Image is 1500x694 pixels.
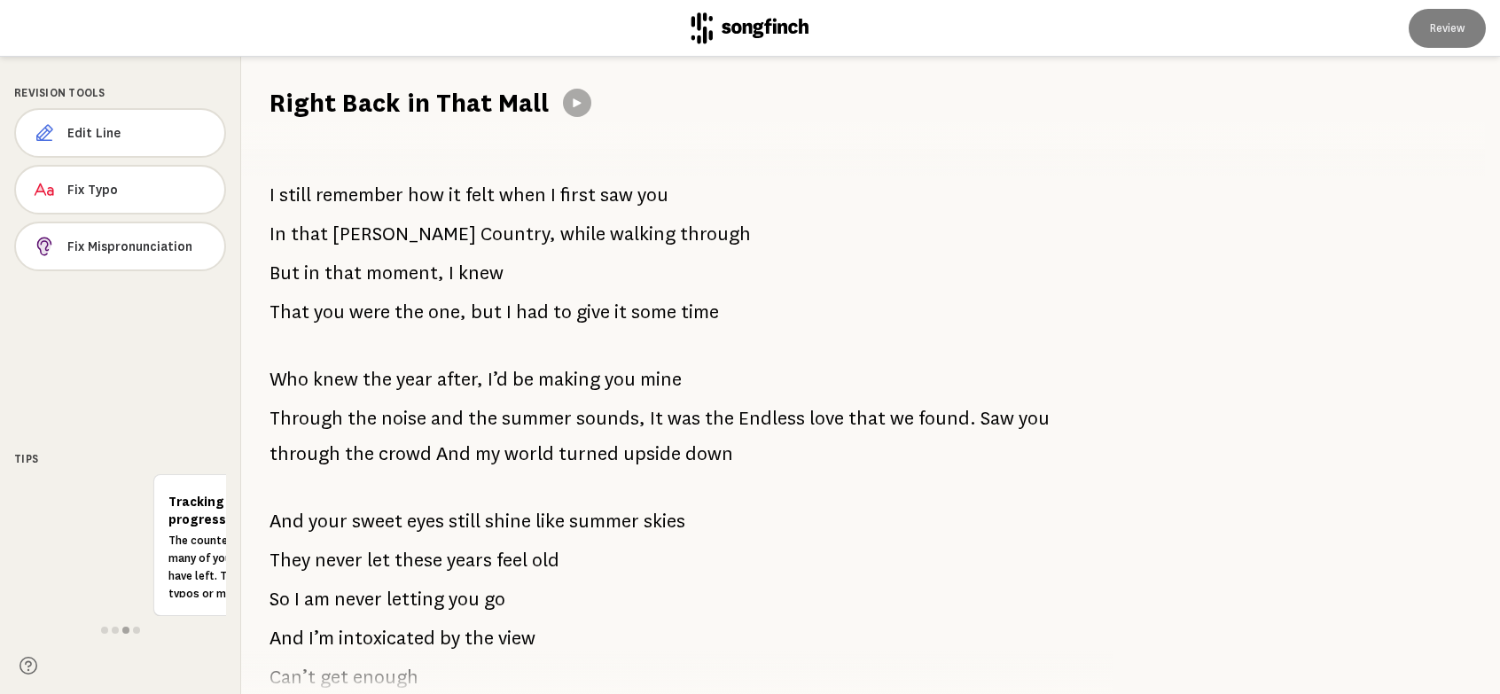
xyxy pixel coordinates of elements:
[270,581,290,617] span: So
[428,294,466,330] span: one,
[345,436,374,472] span: the
[538,362,600,397] span: making
[334,581,382,617] span: never
[1019,401,1050,436] span: you
[614,294,627,330] span: it
[535,503,565,539] span: like
[506,294,512,330] span: I
[407,503,444,539] span: eyes
[168,493,315,528] h6: Tracking your progress
[270,503,304,539] span: And
[502,401,572,436] span: summer
[387,581,444,617] span: letting
[440,620,460,656] span: by
[270,542,310,578] span: They
[447,542,492,578] span: years
[309,503,348,539] span: your
[14,85,226,101] div: Revision Tools
[14,222,226,271] button: Fix Mispronunciation
[270,362,309,397] span: Who
[309,620,334,656] span: I’m
[270,216,286,252] span: In
[631,294,676,330] span: some
[366,255,444,291] span: moment,
[449,581,480,617] span: you
[475,436,500,472] span: my
[316,177,403,213] span: remember
[324,255,362,291] span: that
[605,362,636,397] span: you
[379,436,432,472] span: crowd
[848,401,886,436] span: that
[270,255,300,291] span: But
[67,124,210,142] span: Edit Line
[685,436,733,472] span: down
[681,294,719,330] span: time
[1409,9,1486,48] button: Review
[980,401,1014,436] span: Saw
[551,177,556,213] span: I
[431,401,464,436] span: and
[516,294,549,330] span: had
[349,294,390,330] span: were
[67,181,210,199] span: Fix Typo
[348,401,377,436] span: the
[738,401,805,436] span: Endless
[14,108,226,158] button: Edit Line
[680,216,751,252] span: through
[270,177,275,213] span: I
[576,401,645,436] span: sounds,
[650,401,663,436] span: It
[512,362,534,397] span: be
[381,401,426,436] span: noise
[279,177,311,213] span: still
[560,177,596,213] span: first
[304,255,320,291] span: in
[294,581,300,617] span: I
[471,294,502,330] span: but
[449,503,480,539] span: still
[315,542,363,578] span: never
[610,216,676,252] span: walking
[458,255,504,291] span: knew
[705,401,734,436] span: the
[499,177,546,213] span: when
[569,503,639,539] span: summer
[465,177,495,213] span: felt
[465,620,494,656] span: the
[408,177,444,213] span: how
[559,436,619,472] span: turned
[553,294,572,330] span: to
[352,503,402,539] span: sweet
[270,294,309,330] span: That
[168,532,350,603] p: The counter will help you see how many of your 5 line revisions you have left. There's no limit o...
[484,581,505,617] span: go
[270,85,549,121] h1: Right Back in That Mall
[314,294,345,330] span: you
[600,177,633,213] span: saw
[449,255,454,291] span: I
[449,177,461,213] span: it
[498,620,535,656] span: view
[291,216,328,252] span: that
[437,362,483,397] span: after,
[644,503,685,539] span: skies
[637,177,668,213] span: you
[576,294,610,330] span: give
[485,503,531,539] span: shine
[436,436,471,472] span: And
[468,401,497,436] span: the
[332,216,476,252] span: [PERSON_NAME]
[890,401,914,436] span: we
[532,542,559,578] span: old
[270,620,304,656] span: And
[395,542,442,578] span: these
[363,362,392,397] span: the
[304,581,330,617] span: am
[480,216,556,252] span: Country,
[270,401,343,436] span: Through
[504,436,554,472] span: world
[270,436,340,472] span: through
[395,294,424,330] span: the
[623,436,681,472] span: upside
